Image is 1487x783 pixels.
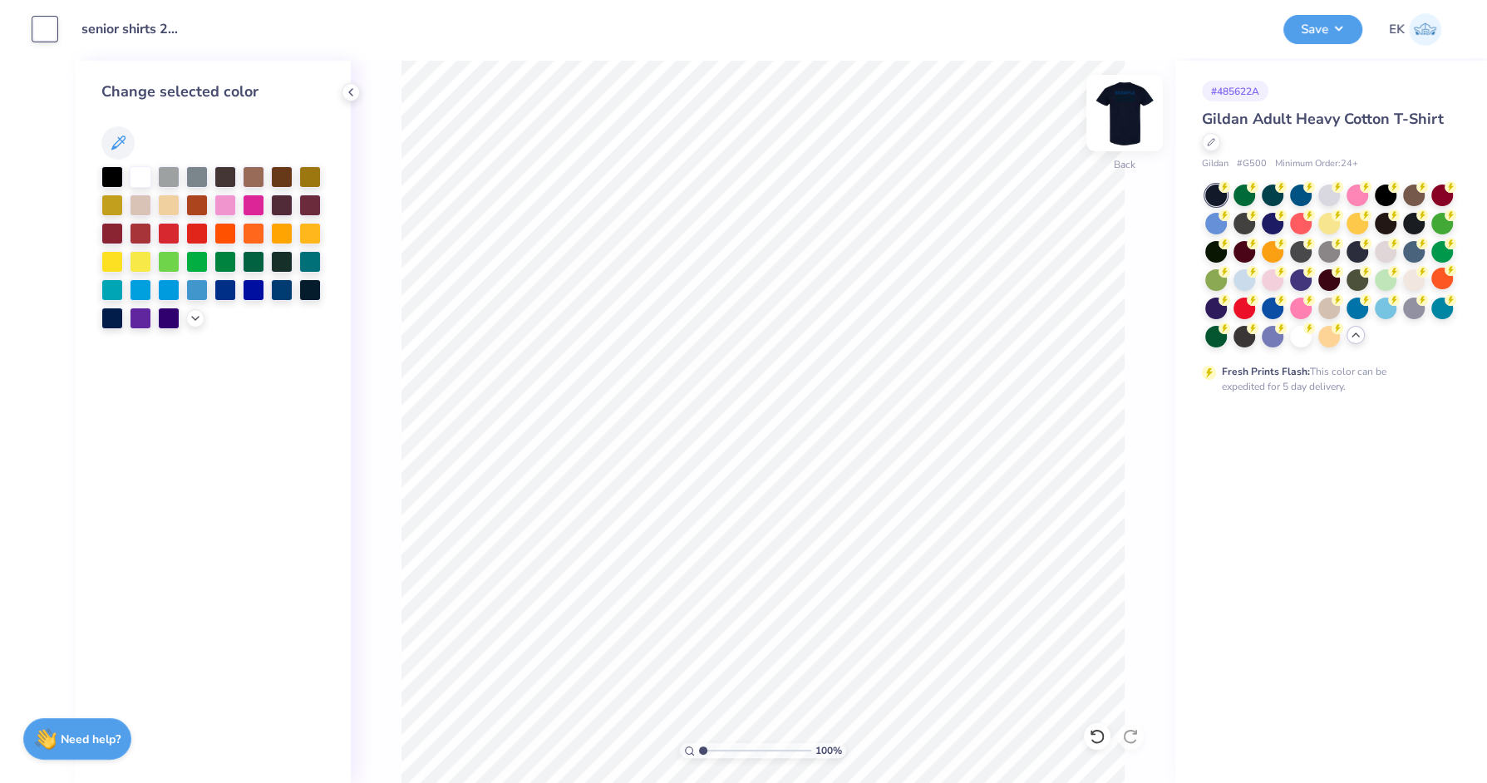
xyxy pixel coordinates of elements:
img: Back [1091,80,1158,146]
input: Untitled Design [69,12,191,46]
span: Minimum Order: 24 + [1275,157,1358,171]
span: 100 % [815,743,842,758]
a: EK [1389,13,1441,46]
img: Emily Klevan [1409,13,1441,46]
div: Change selected color [101,81,324,103]
button: Save [1283,15,1362,44]
strong: Fresh Prints Flash: [1222,365,1310,378]
div: Back [1114,157,1135,172]
div: This color can be expedited for 5 day delivery. [1222,364,1426,394]
div: # 485622A [1202,81,1268,101]
span: # G500 [1237,157,1267,171]
strong: Need help? [61,731,121,747]
span: Gildan [1202,157,1228,171]
span: Gildan Adult Heavy Cotton T-Shirt [1202,109,1444,129]
span: EK [1389,20,1405,39]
